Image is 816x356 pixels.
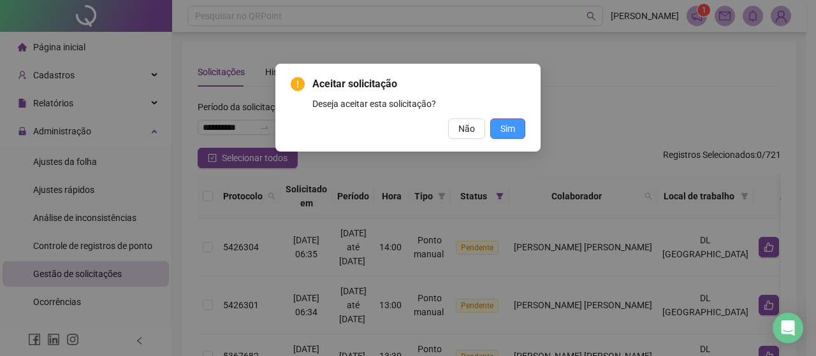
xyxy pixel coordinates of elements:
[312,97,525,111] div: Deseja aceitar esta solicitação?
[500,122,515,136] span: Sim
[773,313,803,343] div: Open Intercom Messenger
[291,77,305,91] span: exclamation-circle
[312,76,525,92] span: Aceitar solicitação
[448,118,485,139] button: Não
[490,118,525,139] button: Sim
[458,122,475,136] span: Não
